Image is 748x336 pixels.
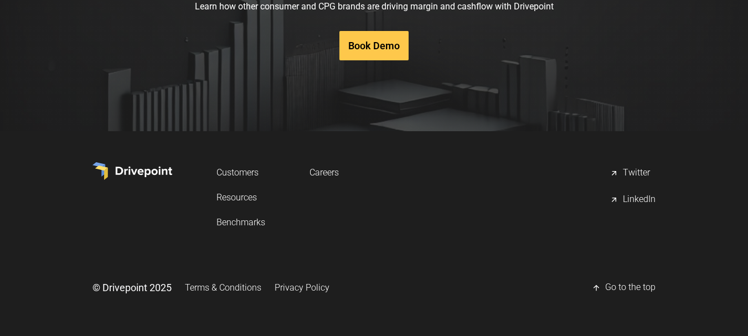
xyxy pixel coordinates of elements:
[605,281,656,294] div: Go to the top
[185,277,261,298] a: Terms & Conditions
[216,187,265,208] a: Resources
[592,277,656,299] a: Go to the top
[216,162,265,183] a: Customers
[610,162,656,184] a: Twitter
[275,277,329,298] a: Privacy Policy
[610,189,656,211] a: LinkedIn
[309,162,339,183] a: Careers
[339,31,409,60] a: Book Demo
[216,212,265,232] a: Benchmarks
[623,193,656,206] div: LinkedIn
[92,281,172,294] div: © Drivepoint 2025
[623,167,650,180] div: Twitter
